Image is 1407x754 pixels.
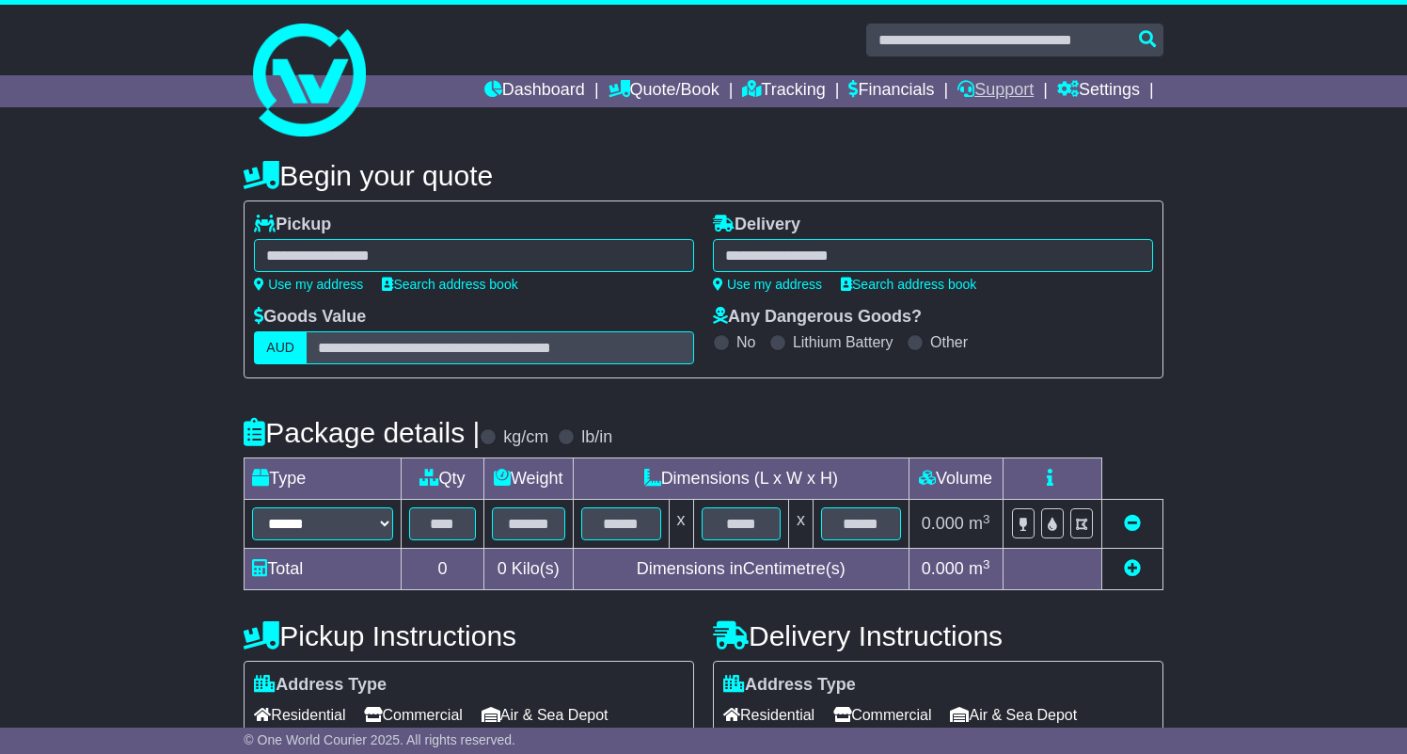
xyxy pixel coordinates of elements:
[254,675,387,696] label: Address Type
[483,549,574,590] td: Kilo(s)
[245,458,402,500] td: Type
[950,700,1077,730] span: Air & Sea Depot
[254,331,307,364] label: AUD
[713,215,800,235] label: Delivery
[574,549,909,590] td: Dimensions in Centimetre(s)
[922,559,964,578] span: 0.000
[922,514,964,533] span: 0.000
[713,277,822,292] a: Use my address
[713,620,1163,651] h4: Delivery Instructions
[1124,514,1141,533] a: Remove this item
[254,307,366,328] label: Goods Value
[793,333,893,351] label: Lithium Battery
[742,75,825,107] a: Tracking
[498,559,507,578] span: 0
[254,215,331,235] label: Pickup
[484,75,585,107] a: Dashboard
[983,557,990,571] sup: 3
[244,732,515,747] span: © One World Courier 2025. All rights reserved.
[244,160,1162,191] h4: Begin your quote
[669,500,693,549] td: x
[503,427,548,448] label: kg/cm
[713,307,922,328] label: Any Dangerous Goods?
[833,700,931,730] span: Commercial
[581,427,612,448] label: lb/in
[909,458,1003,500] td: Volume
[841,277,976,292] a: Search address book
[789,500,814,549] td: x
[983,512,990,526] sup: 3
[574,458,909,500] td: Dimensions (L x W x H)
[244,417,480,448] h4: Package details |
[1057,75,1140,107] a: Settings
[483,458,574,500] td: Weight
[957,75,1034,107] a: Support
[254,277,363,292] a: Use my address
[969,559,990,578] span: m
[402,549,483,590] td: 0
[969,514,990,533] span: m
[930,333,968,351] label: Other
[254,700,345,730] span: Residential
[736,333,755,351] label: No
[848,75,934,107] a: Financials
[364,700,462,730] span: Commercial
[244,620,694,651] h4: Pickup Instructions
[382,277,517,292] a: Search address book
[402,458,483,500] td: Qty
[723,700,814,730] span: Residential
[609,75,719,107] a: Quote/Book
[1124,559,1141,578] a: Add new item
[482,700,609,730] span: Air & Sea Depot
[245,549,402,590] td: Total
[723,675,856,696] label: Address Type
